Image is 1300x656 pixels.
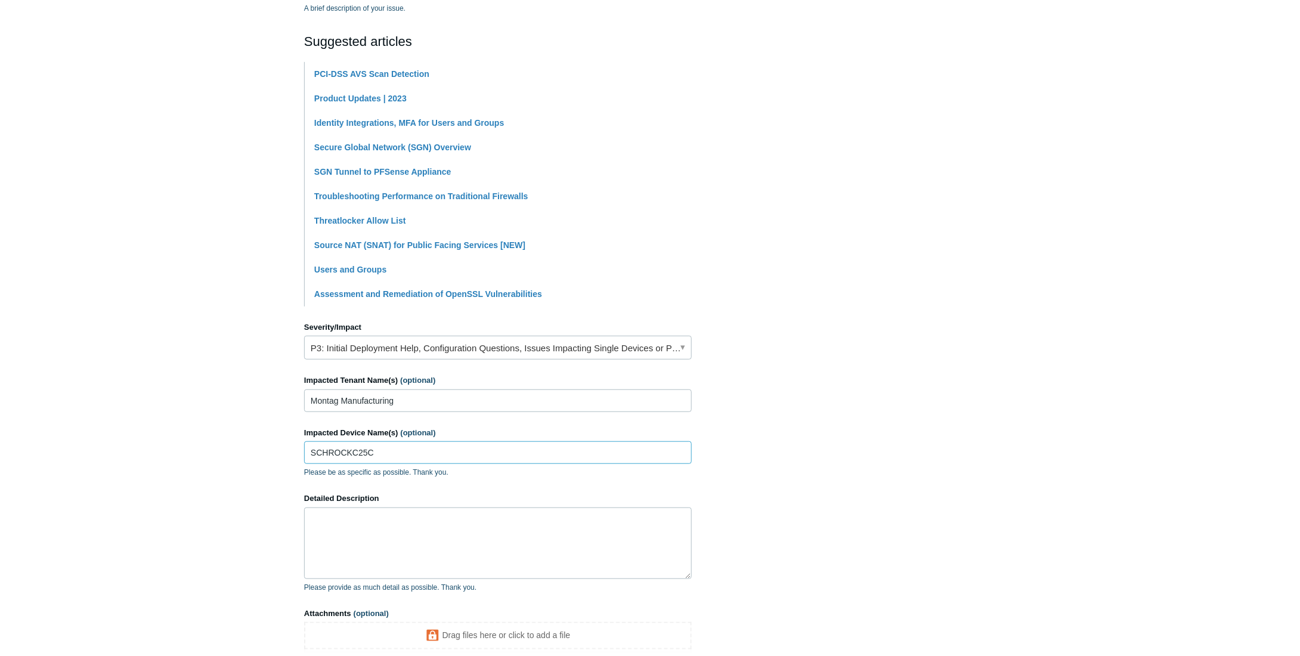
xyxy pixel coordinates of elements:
[304,3,692,14] p: A brief description of your issue.
[314,265,386,274] a: Users and Groups
[304,336,692,360] a: P3: Initial Deployment Help, Configuration Questions, Issues Impacting Single Devices or Past Out...
[304,493,692,505] label: Detailed Description
[314,94,407,103] a: Product Updates | 2023
[304,582,692,593] p: Please provide as much detail as possible. Thank you.
[304,427,692,439] label: Impacted Device Name(s)
[400,376,435,385] span: (optional)
[314,216,406,225] a: Threatlocker Allow List
[314,69,429,79] a: PCI-DSS AVS Scan Detection
[304,467,692,478] p: Please be as specific as possible. Thank you.
[304,32,692,51] h2: Suggested articles
[314,143,471,152] a: Secure Global Network (SGN) Overview
[314,191,528,201] a: Troubleshooting Performance on Traditional Firewalls
[314,240,525,250] a: Source NAT (SNAT) for Public Facing Services [NEW]
[401,428,436,437] span: (optional)
[304,375,692,386] label: Impacted Tenant Name(s)
[314,167,451,177] a: SGN Tunnel to PFSense Appliance
[304,608,692,620] label: Attachments
[304,321,692,333] label: Severity/Impact
[314,289,542,299] a: Assessment and Remediation of OpenSSL Vulnerabilities
[314,118,504,128] a: Identity Integrations, MFA for Users and Groups
[354,609,389,618] span: (optional)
